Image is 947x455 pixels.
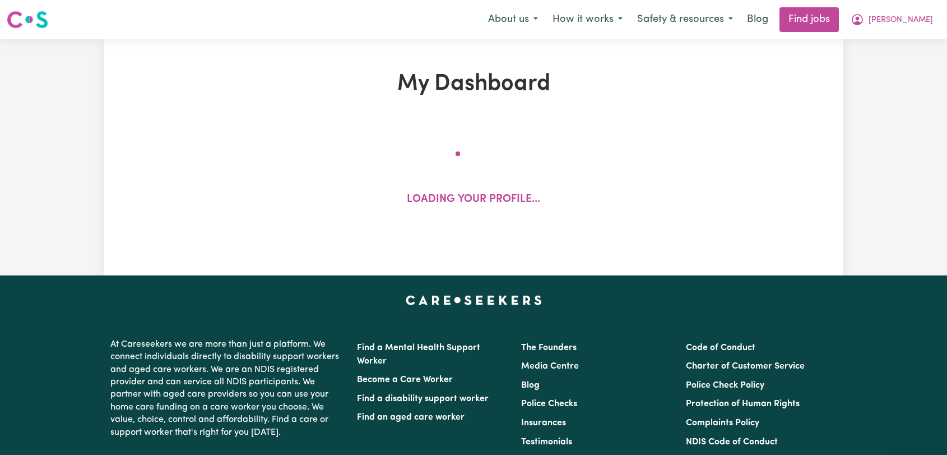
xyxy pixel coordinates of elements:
[686,399,800,408] a: Protection of Human Rights
[521,343,577,352] a: The Founders
[545,8,630,31] button: How it works
[686,381,764,390] a: Police Check Policy
[357,343,480,366] a: Find a Mental Health Support Worker
[843,8,940,31] button: My Account
[521,399,577,408] a: Police Checks
[740,7,775,32] a: Blog
[521,438,572,447] a: Testimonials
[630,8,740,31] button: Safety & resources
[779,7,839,32] a: Find jobs
[234,71,713,98] h1: My Dashboard
[357,394,489,403] a: Find a disability support worker
[902,410,938,446] iframe: Button to launch messaging window
[357,413,465,422] a: Find an aged care worker
[357,375,453,384] a: Become a Care Worker
[521,419,566,428] a: Insurances
[406,296,542,305] a: Careseekers home page
[7,10,48,30] img: Careseekers logo
[686,343,755,352] a: Code of Conduct
[521,362,579,371] a: Media Centre
[521,381,540,390] a: Blog
[869,14,933,26] span: [PERSON_NAME]
[7,7,48,33] a: Careseekers logo
[481,8,545,31] button: About us
[110,334,343,443] p: At Careseekers we are more than just a platform. We connect individuals directly to disability su...
[407,192,540,208] p: Loading your profile...
[686,419,759,428] a: Complaints Policy
[686,362,805,371] a: Charter of Customer Service
[686,438,778,447] a: NDIS Code of Conduct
